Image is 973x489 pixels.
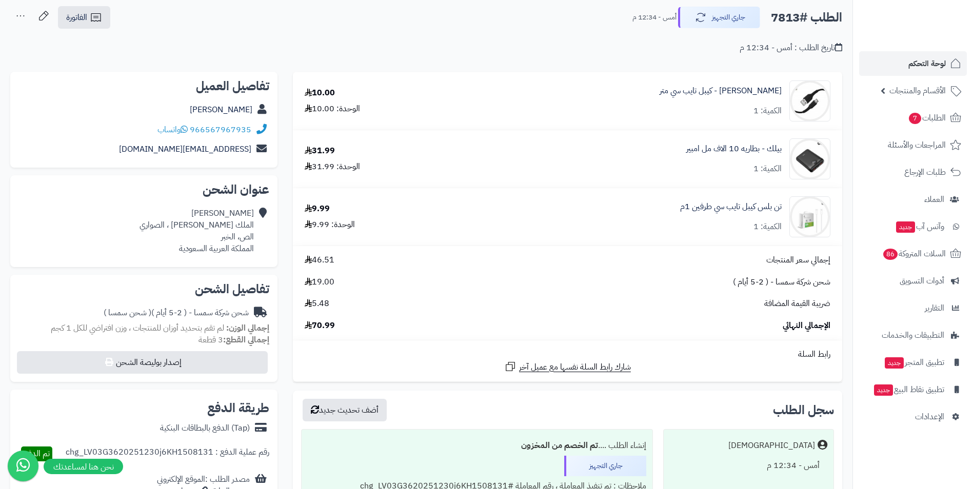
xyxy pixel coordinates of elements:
[859,241,967,266] a: السلات المتروكة86
[104,307,151,319] span: ( شحن سمسا )
[790,138,830,179] img: 1732487264-%D8%A8%D8%B7%D8%A7%D8%B1%D9%8A%D8%A9%20%D8%A8%D9%8A%D9%84%D9%83%2010-90x90.jpg
[305,161,360,173] div: الوحدة: 31.99
[305,298,329,310] span: 5.48
[764,298,830,310] span: ضريبة القيمة المضافة
[873,382,944,397] span: تطبيق نقاط البيع
[740,42,842,54] div: تاريخ الطلب : أمس - 12:34 م
[859,296,967,320] a: التقارير
[308,436,646,456] div: إنشاء الطلب ....
[783,320,830,332] span: الإجمالي النهائي
[305,276,334,288] span: 19.00
[790,80,830,121] img: 1691132352-%D8%AA%D8%A7%D9%8A%D8%A8%20%D8%B3%D9%8A-90x90.jpg
[753,221,782,233] div: الكمية: 1
[915,410,944,424] span: الإعدادات
[157,124,188,136] a: واتساب
[670,456,827,476] div: أمس - 12:34 م
[908,111,946,125] span: الطلبات
[882,247,946,261] span: السلات المتروكة
[632,12,677,23] small: أمس - 12:34 م
[896,221,915,233] span: جديد
[305,254,334,266] span: 46.51
[924,192,944,207] span: العملاء
[859,187,967,212] a: العملاء
[766,254,830,266] span: إجمالي سعر المنتجات
[859,106,967,130] a: الطلبات7
[58,6,110,29] a: الفاتورة
[119,143,251,155] a: [EMAIL_ADDRESS][DOMAIN_NAME]
[859,323,967,348] a: التطبيقات والخدمات
[305,87,335,99] div: 10.00
[904,165,946,179] span: طلبات الإرجاع
[190,104,252,116] a: [PERSON_NAME]
[733,276,830,288] span: شحن شركة سمسا - ( 2-5 أيام )
[884,355,944,370] span: تطبيق المتجر
[874,384,893,396] span: جديد
[305,320,335,332] span: 70.99
[678,7,760,28] button: جاري التجهيز
[104,307,249,319] div: شحن شركة سمسا - ( 2-5 أيام )
[17,351,268,374] button: إصدار بوليصة الشحن
[190,124,251,136] a: 966567967935
[18,283,269,295] h2: تفاصيل الشحن
[771,7,842,28] h2: الطلب #7813
[305,219,355,231] div: الوحدة: 9.99
[66,11,87,24] span: الفاتورة
[888,138,946,152] span: المراجعات والأسئلة
[882,328,944,342] span: التطبيقات والخدمات
[885,357,904,369] span: جديد
[660,85,782,97] a: [PERSON_NAME] - كيبل تايب سي متر
[773,404,834,416] h3: سجل الطلب
[753,105,782,117] div: الكمية: 1
[504,360,631,373] a: شارك رابط السلة نفسها مع عميل آخر
[883,249,898,260] span: 86
[859,51,967,76] a: لوحة التحكم
[303,399,387,421] button: أضف تحديث جديد
[859,160,967,185] a: طلبات الإرجاع
[198,334,269,346] small: 3 قطعة
[24,447,50,460] span: تم الدفع
[903,27,963,49] img: logo-2.png
[140,208,254,254] div: [PERSON_NAME] الملك [PERSON_NAME] ، الصواري الص، الخبر المملكة العربية السعودية
[521,439,598,452] b: تم الخصم من المخزون
[859,214,967,239] a: وآتس آبجديد
[859,350,967,375] a: تطبيق المتجرجديد
[889,84,946,98] span: الأقسام والمنتجات
[900,274,944,288] span: أدوات التسويق
[18,80,269,92] h2: تفاصيل العميل
[160,422,250,434] div: (Tap) الدفع بالبطاقات البنكية
[51,322,224,334] span: لم تقم بتحديد أوزان للمنتجات ، وزن افتراضي للكل 1 كجم
[859,269,967,293] a: أدوات التسويق
[925,301,944,315] span: التقارير
[790,196,830,237] img: 1732537747-Slide9-90x90.JPG
[305,203,330,215] div: 9.99
[859,404,967,429] a: الإعدادات
[297,349,838,360] div: رابط السلة
[519,361,631,373] span: شارك رابط السلة نفسها مع عميل آخر
[909,113,921,124] span: 7
[728,440,815,452] div: [DEMOGRAPHIC_DATA]
[305,145,335,157] div: 31.99
[66,446,269,461] div: رقم عملية الدفع : chg_LV03G3620251230j6KH1508131
[18,184,269,196] h2: عنوان الشحن
[226,322,269,334] strong: إجمالي الوزن:
[305,103,360,115] div: الوحدة: 10.00
[895,219,944,234] span: وآتس آب
[223,334,269,346] strong: إجمالي القطع:
[908,56,946,71] span: لوحة التحكم
[680,201,782,213] a: تن بلس كيبل تايب سي طرفين 1م
[686,143,782,155] a: بيلك - بطاريه 10 الاف مل امبير
[859,377,967,402] a: تطبيق نقاط البيعجديد
[859,133,967,157] a: المراجعات والأسئلة
[564,456,646,476] div: جاري التجهيز
[207,402,269,414] h2: طريقة الدفع
[753,163,782,175] div: الكمية: 1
